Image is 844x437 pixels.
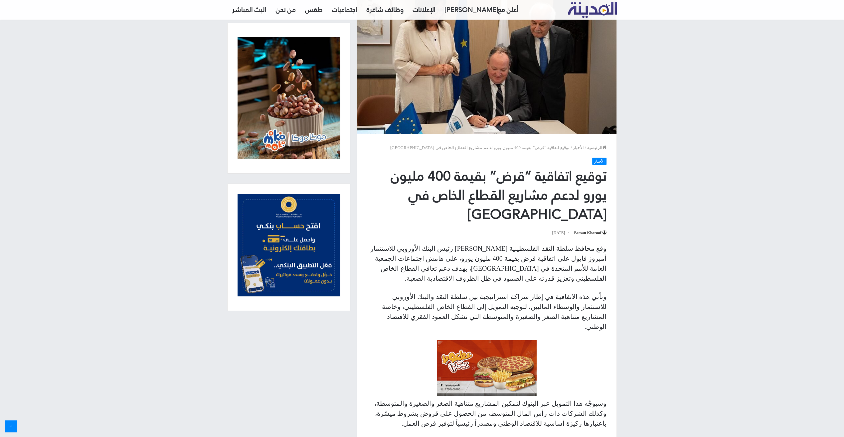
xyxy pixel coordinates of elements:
span: توقيع اتفاقية “قرض” بقيمة 400 مليون يورو لدعم مشاريع القطاع الخاص في [GEOGRAPHIC_DATA] [390,145,570,150]
p: وسيوجَّه هذا التمويل عبر البنوك لتمكين المشاريع متناهية الصغر والصغيرة والمتوسطة، وكذلك الشركات ذ... [367,398,606,428]
em: / [571,145,572,150]
a: الأخبار [573,145,584,150]
em: / [585,145,586,150]
p: وقع محافظ سلطة النقد الفلسطينية [PERSON_NAME] رئيس البنك الأوروبي للاستثمار أمبروز فايول على اتفا... [367,243,606,283]
a: Beesan Kharoof [574,230,606,235]
img: تلفزيون المدينة [568,2,617,18]
a: الرئيسية [587,145,606,150]
span: [DATE] [552,229,570,237]
h1: توقيع اتفاقية “قرض” بقيمة 400 مليون يورو لدعم مشاريع القطاع الخاص في [GEOGRAPHIC_DATA] [367,167,606,224]
p: وتأتي هذه الاتفاقية في إطار شراكة استراتيجية بين سلطة النقد والبنك الأوروبي للاستثمار والوسطاء ال... [367,292,606,332]
a: الأخبار [592,158,606,165]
